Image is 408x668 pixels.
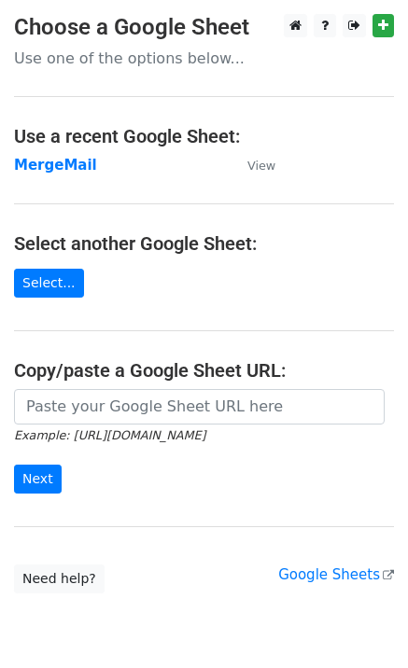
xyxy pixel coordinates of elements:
input: Paste your Google Sheet URL here [14,389,385,424]
iframe: Chat Widget [315,578,408,668]
a: Select... [14,269,84,298]
h4: Select another Google Sheet: [14,232,394,255]
input: Next [14,465,62,494]
a: MergeMail [14,157,97,174]
a: Google Sheets [278,566,394,583]
a: View [229,157,275,174]
p: Use one of the options below... [14,49,394,68]
a: Need help? [14,564,105,593]
h3: Choose a Google Sheet [14,14,394,41]
small: View [247,159,275,173]
small: Example: [URL][DOMAIN_NAME] [14,428,205,442]
h4: Copy/paste a Google Sheet URL: [14,359,394,382]
h4: Use a recent Google Sheet: [14,125,394,147]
